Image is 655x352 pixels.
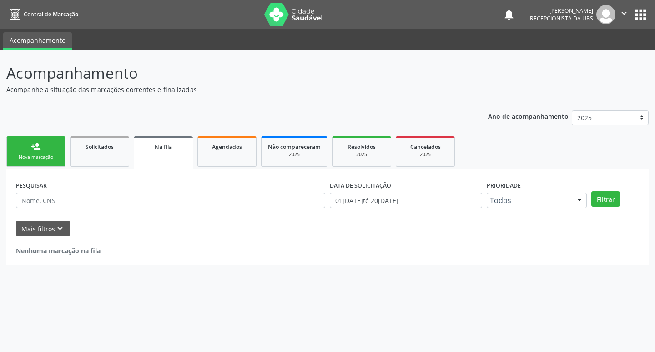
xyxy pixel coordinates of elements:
a: Central de Marcação [6,7,78,22]
img: img [596,5,615,24]
button: notifications [503,8,515,21]
span: Recepcionista da UBS [530,15,593,22]
div: 2025 [268,151,321,158]
label: DATA DE SOLICITAÇÃO [330,179,391,193]
label: PESQUISAR [16,179,47,193]
div: 2025 [403,151,448,158]
i: keyboard_arrow_down [55,224,65,234]
button: Mais filtroskeyboard_arrow_down [16,221,70,237]
div: person_add [31,142,41,152]
a: Acompanhamento [3,32,72,50]
p: Acompanhe a situação das marcações correntes e finalizadas [6,85,456,94]
span: Cancelados [410,143,441,151]
button:  [615,5,633,24]
input: Selecione um intervalo [330,193,482,208]
span: Na fila [155,143,172,151]
p: Ano de acompanhamento [488,110,569,122]
button: apps [633,7,649,23]
span: Todos [490,196,568,205]
span: Não compareceram [268,143,321,151]
span: Resolvidos [348,143,376,151]
span: Solicitados [86,143,114,151]
strong: Nenhuma marcação na fila [16,246,101,255]
div: [PERSON_NAME] [530,7,593,15]
i:  [619,8,629,18]
p: Acompanhamento [6,62,456,85]
div: Nova marcação [13,154,59,161]
label: Prioridade [487,179,521,193]
input: Nome, CNS [16,193,325,208]
span: Central de Marcação [24,10,78,18]
div: 2025 [339,151,384,158]
button: Filtrar [591,191,620,207]
span: Agendados [212,143,242,151]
